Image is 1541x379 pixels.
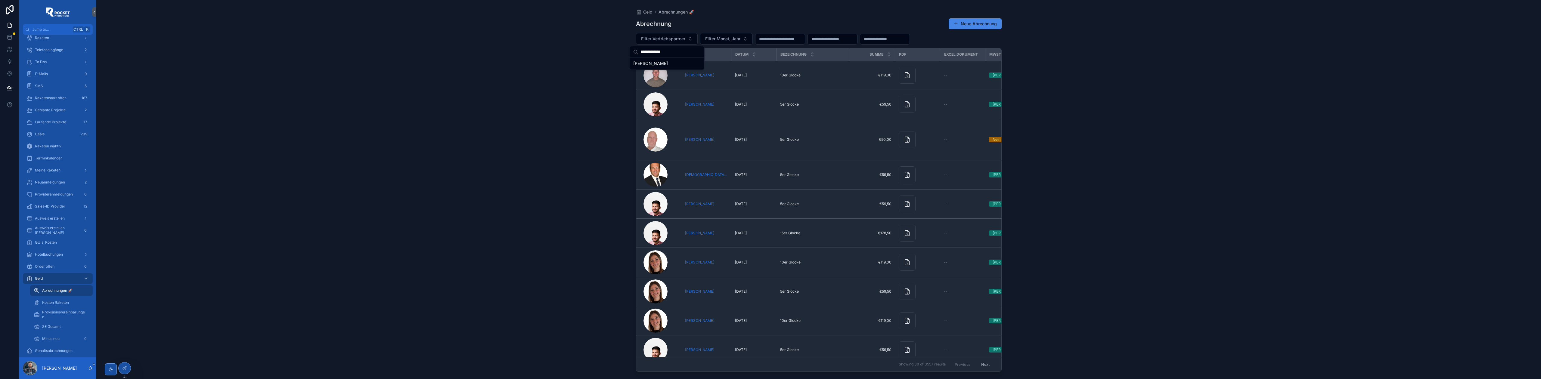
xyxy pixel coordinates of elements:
[30,333,93,344] a: Minus neu0
[685,137,714,142] a: [PERSON_NAME]
[735,260,773,265] a: [DATE]
[854,347,891,352] span: €59,50
[23,45,93,55] a: Telefoneingänge2
[944,102,947,107] span: --
[780,318,801,323] span: 10er Glocke
[944,289,947,294] span: --
[944,137,947,142] span: --
[944,172,947,177] span: --
[780,137,846,142] a: 5er Glocke
[780,260,801,265] span: 10er Glocke
[82,227,89,234] div: 0
[735,202,747,206] span: [DATE]
[944,347,947,352] span: --
[735,172,773,177] a: [DATE]
[23,273,93,284] a: Geld
[73,26,84,32] span: Ctrl
[19,35,96,357] div: scrollable content
[705,36,740,42] span: Filter Monat, Jahr
[735,289,747,294] span: [DATE]
[993,289,1022,294] div: [PERSON_NAME]
[42,324,61,329] span: SE Gesamt
[30,285,93,296] a: Abrechnungen 🚀
[993,230,1022,236] div: [PERSON_NAME]
[780,289,799,294] span: 5er Glocke
[23,189,93,200] a: Provideranmeldungen0
[854,318,891,323] a: €119,00
[685,260,728,265] a: [PERSON_NAME]
[993,347,1022,353] div: [PERSON_NAME]
[35,48,63,52] span: Telefoneingänge
[23,93,93,103] a: Raketenstart offen167
[32,27,70,32] span: Jump to...
[82,215,89,222] div: 1
[685,260,714,265] a: [PERSON_NAME]
[944,231,947,236] span: --
[685,102,714,107] span: [PERSON_NAME]
[685,202,728,206] a: [PERSON_NAME]
[630,57,704,69] div: Suggestions
[23,32,93,43] a: Raketen
[35,35,49,40] span: Raketen
[989,201,1027,207] a: [PERSON_NAME]
[989,318,1027,323] a: [PERSON_NAME]
[899,362,946,367] span: Showing 30 of 3557 results
[35,144,61,149] span: Raketen inaktiv
[780,73,846,78] a: 10er Glocke
[780,102,799,107] span: 5er Glocke
[944,73,947,78] span: --
[23,24,93,35] button: Jump to...CtrlK
[735,73,747,78] span: [DATE]
[23,201,93,212] a: Sales-ID Provider12
[780,231,846,236] a: 15er Glocke
[23,177,93,188] a: Neuanmeldungen2
[685,347,728,352] a: [PERSON_NAME]
[636,33,698,45] button: Select Button
[944,260,947,265] span: --
[42,310,87,319] span: Provisionsvereinbarungen
[854,260,891,265] a: €119,00
[685,137,728,142] a: [PERSON_NAME]
[735,137,773,142] a: [DATE]
[854,102,891,107] span: €59,50
[35,72,48,76] span: E-Mails
[23,237,93,248] a: GU´s, Kosten
[685,318,714,323] a: [PERSON_NAME]
[993,201,1022,207] div: [PERSON_NAME]
[989,102,1027,107] a: [PERSON_NAME]
[735,172,747,177] span: [DATE]
[636,9,653,15] a: Geld
[35,96,67,100] span: Raketenstart offen
[659,9,694,15] span: Abrechnungen 🚀
[35,168,60,173] span: Meine Raketen
[82,82,89,90] div: 5
[82,46,89,54] div: 2
[35,216,65,221] span: Ausweis erstellen
[35,120,66,125] span: Laufende Projekte
[989,172,1027,177] a: [PERSON_NAME]
[780,202,799,206] span: 5er Glocke
[82,263,89,270] div: 0
[735,137,747,142] span: [DATE]
[685,73,714,78] a: [PERSON_NAME]
[944,73,982,78] a: --
[989,72,1027,78] a: [PERSON_NAME]
[35,348,73,353] span: Gehaltsabrechnungen
[42,365,77,371] p: [PERSON_NAME]
[993,102,1022,107] div: [PERSON_NAME]
[700,33,753,45] button: Select Button
[685,231,714,236] a: [PERSON_NAME]
[780,231,800,236] span: 15er Glocke
[993,260,1022,265] div: [PERSON_NAME]
[854,289,891,294] span: €59,50
[944,137,982,142] a: --
[42,288,73,293] span: Abrechnungen 🚀
[46,7,70,17] img: App logo
[685,202,714,206] a: [PERSON_NAME]
[82,179,89,186] div: 2
[780,172,846,177] a: 5er Glocke
[993,137,1000,142] div: Nein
